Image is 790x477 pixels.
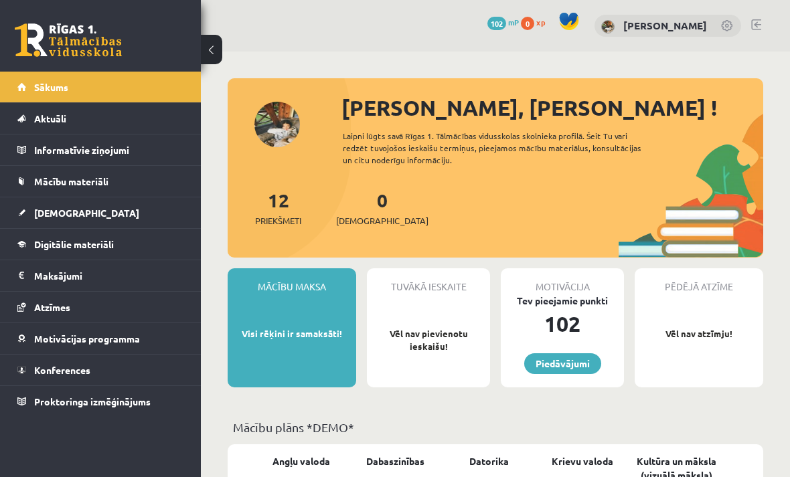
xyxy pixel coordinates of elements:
[17,103,184,134] a: Aktuāli
[341,92,763,124] div: [PERSON_NAME], [PERSON_NAME] !
[501,268,624,294] div: Motivācija
[228,268,356,294] div: Mācību maksa
[508,17,519,27] span: mP
[17,229,184,260] a: Digitālie materiāli
[601,20,615,33] img: Darja Degtjarjova
[17,166,184,197] a: Mācību materiāli
[34,364,90,376] span: Konferences
[521,17,552,27] a: 0 xp
[34,395,151,407] span: Proktoringa izmēģinājums
[336,188,428,227] a: 0[DEMOGRAPHIC_DATA]
[17,260,184,291] a: Maksājumi
[641,327,757,341] p: Vēl nav atzīmju!
[635,268,763,294] div: Pēdējā atzīme
[17,355,184,385] a: Konferences
[15,23,122,57] a: Rīgas 1. Tālmācības vidusskola
[343,130,664,166] div: Laipni lūgts savā Rīgas 1. Tālmācības vidusskolas skolnieka profilā. Šeit Tu vari redzēt tuvojošo...
[521,17,534,30] span: 0
[234,327,349,341] p: Visi rēķini ir samaksāti!
[34,260,184,291] legend: Maksājumi
[367,268,490,294] div: Tuvākā ieskaite
[17,72,184,102] a: Sākums
[17,386,184,417] a: Proktoringa izmēģinājums
[34,134,184,165] legend: Informatīvie ziņojumi
[536,17,545,27] span: xp
[34,301,70,313] span: Atzīmes
[501,294,624,308] div: Tev pieejamie punkti
[336,214,428,227] span: [DEMOGRAPHIC_DATA]
[255,214,301,227] span: Priekšmeti
[34,238,114,250] span: Digitālie materiāli
[17,197,184,228] a: [DEMOGRAPHIC_DATA]
[524,353,601,374] a: Piedāvājumi
[17,323,184,354] a: Motivācijas programma
[17,292,184,322] a: Atzīmes
[487,17,506,30] span: 102
[501,308,624,340] div: 102
[34,332,140,345] span: Motivācijas programma
[366,454,424,468] a: Dabaszinības
[374,327,483,353] p: Vēl nav pievienotu ieskaišu!
[552,454,613,468] a: Krievu valoda
[233,418,758,436] p: Mācību plāns *DEMO*
[17,134,184,165] a: Informatīvie ziņojumi
[255,188,301,227] a: 12Priekšmeti
[623,19,707,32] a: [PERSON_NAME]
[34,207,139,219] span: [DEMOGRAPHIC_DATA]
[34,175,108,187] span: Mācību materiāli
[272,454,330,468] a: Angļu valoda
[469,454,509,468] a: Datorika
[34,81,68,93] span: Sākums
[34,112,66,124] span: Aktuāli
[487,17,519,27] a: 102 mP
